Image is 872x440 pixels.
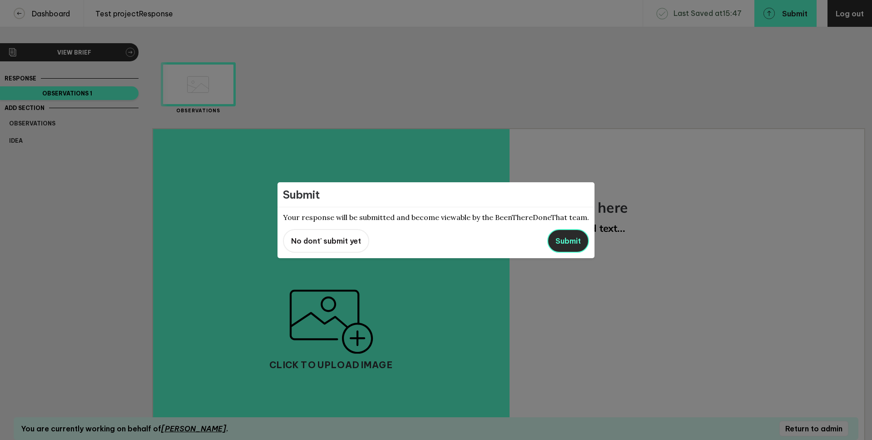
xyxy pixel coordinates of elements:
[555,236,581,245] span: Submit
[283,229,369,253] button: No dont' submit yet
[291,236,361,245] span: No dont' submit yet
[283,213,589,222] p: Your response will be submitted and become viewable by the BeenThereDoneThat team.
[283,188,320,201] h4: Submit
[547,229,589,253] button: Submit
